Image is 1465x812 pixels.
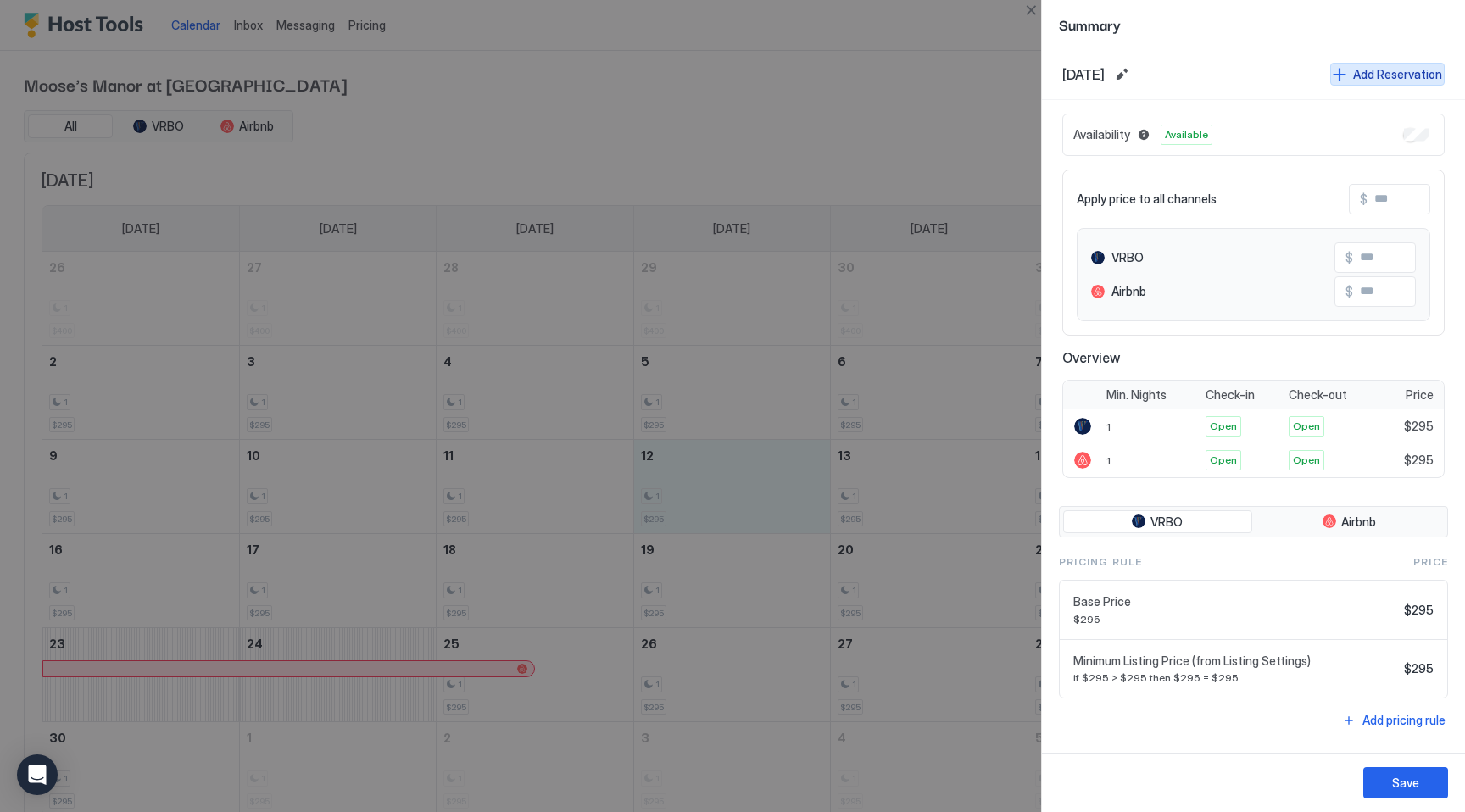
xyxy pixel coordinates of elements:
[1077,192,1217,207] span: Apply price to all channels
[1165,127,1208,142] span: Available
[1111,64,1132,85] button: Edit date range
[1073,594,1397,609] span: Base Price
[1293,419,1320,434] span: Open
[1062,66,1105,83] span: [DATE]
[1406,387,1434,403] span: Price
[1345,284,1353,299] span: $
[1206,387,1255,403] span: Check-in
[1363,767,1448,798] button: Save
[1392,774,1419,792] div: Save
[1404,419,1434,434] span: $295
[1063,510,1252,534] button: VRBO
[1404,603,1434,618] span: $295
[1362,711,1446,729] div: Add pricing rule
[1210,453,1237,468] span: Open
[1106,454,1111,467] span: 1
[1256,510,1445,534] button: Airbnb
[1059,14,1448,35] span: Summary
[1345,250,1353,265] span: $
[1073,613,1397,626] span: $295
[1073,653,1397,669] span: Minimum Listing Price (from Listing Settings)
[17,754,58,795] div: Open Intercom Messenger
[1073,671,1397,684] span: if $295 > $295 then $295 = $295
[1360,192,1368,207] span: $
[1404,453,1434,468] span: $295
[1289,387,1347,403] span: Check-out
[1330,63,1445,86] button: Add Reservation
[1293,453,1320,468] span: Open
[1150,514,1183,530] span: VRBO
[1413,554,1448,570] span: Price
[1340,709,1448,731] button: Add pricing rule
[1059,554,1142,570] span: Pricing Rule
[1404,661,1434,676] span: $295
[1062,349,1445,366] span: Overview
[1059,506,1448,538] div: tab-group
[1106,420,1111,433] span: 1
[1341,514,1376,530] span: Airbnb
[1111,250,1144,265] span: VRBO
[1073,127,1130,142] span: Availability
[1134,125,1154,145] button: Blocked dates override all pricing rules and remain unavailable until manually unblocked
[1210,419,1237,434] span: Open
[1353,65,1442,83] div: Add Reservation
[1106,387,1167,403] span: Min. Nights
[1111,284,1146,299] span: Airbnb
